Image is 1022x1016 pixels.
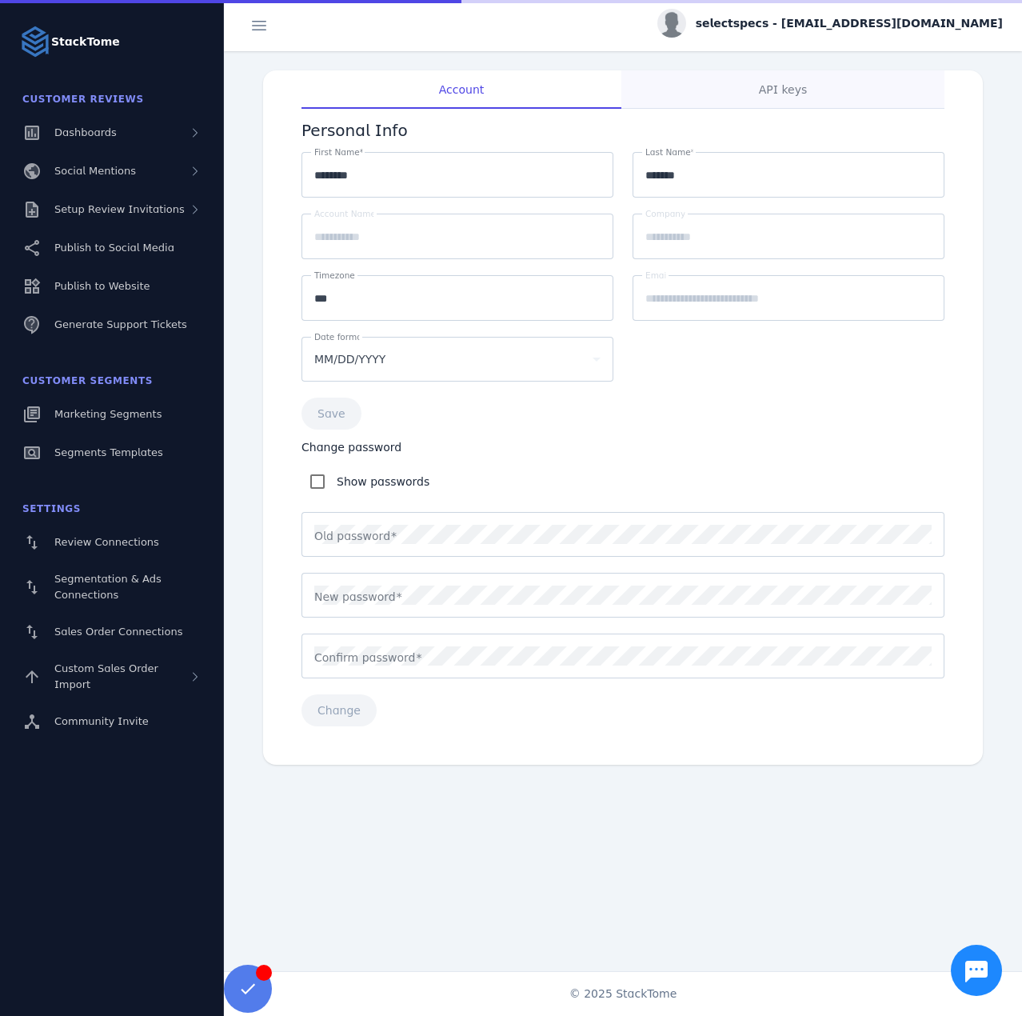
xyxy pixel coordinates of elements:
span: Account [439,84,485,95]
span: Customer Reviews [22,94,144,105]
span: Social Mentions [54,165,136,177]
a: Marketing Segments [10,397,214,432]
mat-label: Account Name [314,209,376,218]
mat-label: New password [314,590,396,603]
span: Personal Info [301,118,408,142]
span: Settings [22,503,81,514]
span: © 2025 StackTome [569,986,677,1002]
span: MM/DD/YYYY [314,350,385,369]
mat-label: Date format [314,332,365,342]
a: Segments Templates [10,435,214,470]
span: Setup Review Invitations [54,203,185,215]
mat-label: Company* [645,209,689,218]
mat-label: Last Name* [645,147,695,157]
a: Sales Order Connections [10,614,214,650]
span: Change password [301,439,401,456]
mat-label: First Name* [314,147,364,157]
span: API keys [759,84,807,95]
span: Publish to Website [54,280,150,292]
span: Community Invite [54,715,149,727]
button: selectspecs - [EMAIL_ADDRESS][DOMAIN_NAME] [657,9,1003,38]
span: Custom Sales Order Import [54,662,158,690]
img: profile.jpg [657,9,686,38]
a: Community Invite [10,704,214,739]
span: selectspecs - [EMAIL_ADDRESS][DOMAIN_NAME] [696,15,1003,32]
span: Marketing Segments [54,408,162,420]
a: Generate Support Tickets [10,307,214,342]
span: Dashboards [54,126,117,138]
a: Review Connections [10,525,214,560]
span: Segments Templates [54,446,163,458]
a: Publish to Website [10,269,214,304]
mat-label: Email [645,270,669,280]
input: TimeZone [314,289,601,308]
strong: StackTome [51,34,120,50]
span: Review Connections [54,536,159,548]
img: Logo image [19,26,51,58]
span: Publish to Social Media [54,242,174,254]
span: Segmentation & Ads Connections [54,573,162,601]
mat-label: Old password [314,530,390,542]
label: Show passwords [333,472,429,491]
a: Segmentation & Ads Connections [10,563,214,611]
mat-label: Timezone [314,270,355,280]
span: Sales Order Connections [54,626,182,638]
a: Publish to Social Media [10,230,214,266]
span: Customer Segments [22,375,153,386]
mat-label: Confirm password [314,651,415,664]
span: Generate Support Tickets [54,318,187,330]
